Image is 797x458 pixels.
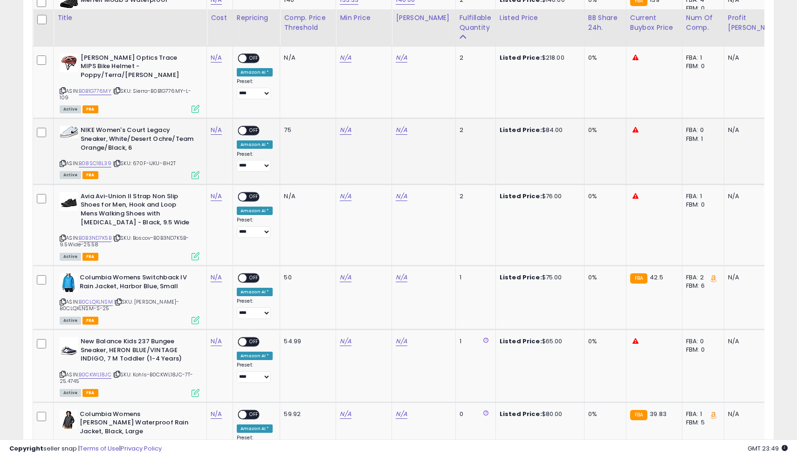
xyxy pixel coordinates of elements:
div: FBM: 0 [686,62,717,70]
div: $218.00 [500,54,577,62]
div: 0% [588,337,619,346]
div: FBA: 0 [686,337,717,346]
span: FBA [82,253,98,261]
a: N/A [340,125,351,135]
img: 41p2cjg2gQL._SL40_.jpg [60,54,78,72]
span: All listings currently available for purchase on Amazon [60,253,81,261]
div: 0% [588,126,619,134]
div: $75.00 [500,273,577,282]
b: Listed Price: [500,125,542,134]
a: N/A [211,273,222,282]
div: 2 [460,126,488,134]
div: Preset: [237,362,273,383]
span: | SKU: [PERSON_NAME]-B0CLQXLNSM-S-25 [60,298,179,312]
div: Repricing [237,13,276,23]
div: $65.00 [500,337,577,346]
div: FBA: 1 [686,410,717,418]
div: Preset: [237,217,273,238]
a: N/A [340,409,351,419]
a: N/A [396,125,407,135]
a: N/A [340,192,351,201]
div: FBM: 0 [686,346,717,354]
strong: Copyright [9,444,43,453]
a: N/A [211,337,222,346]
div: N/A [728,337,780,346]
div: ASIN: [60,126,199,178]
div: 50 [284,273,329,282]
span: All listings currently available for purchase on Amazon [60,389,81,397]
a: N/A [396,53,407,62]
span: OFF [247,127,261,135]
span: 2025-10-15 23:49 GMT [748,444,788,453]
a: N/A [396,273,407,282]
b: Listed Price: [500,409,542,418]
div: $76.00 [500,192,577,201]
span: 39.83 [650,409,666,418]
span: | SKU: 670F-IJKU-8H2T [113,160,176,167]
span: All listings currently available for purchase on Amazon [60,317,81,325]
span: OFF [247,338,261,346]
div: 0% [588,54,619,62]
img: 31Nk9QnBsjL._SL40_.jpg [60,337,78,356]
div: N/A [284,192,329,201]
a: N/A [340,337,351,346]
b: NIKE Women's Court Legacy Sneaker, White/Desert Ochre/Team Orange/Black, 6 [81,126,194,154]
div: N/A [284,54,329,62]
div: N/A [728,54,780,62]
img: 41yBARZS9sL._SL40_.jpg [60,410,77,429]
div: Preset: [237,151,273,172]
div: 75 [284,126,329,134]
div: FBA: 1 [686,192,717,201]
div: Num of Comp. [686,13,720,33]
div: 0% [588,273,619,282]
div: ASIN: [60,54,199,112]
b: Avia Avi-Union II Strap Non Slip Shoes for Men, Hook and Loop Mens Walking Shoes with [MEDICAL_DA... [81,192,194,229]
b: Columbia Womens Switchback IV Rain Jacket, Harbor Blue, Small [80,273,193,293]
div: 2 [460,192,488,201]
div: Fulfillable Quantity [460,13,492,33]
div: N/A [728,273,780,282]
a: B0B3ND7K5B [79,234,111,242]
div: 59.92 [284,410,329,418]
b: Columbia Womens [PERSON_NAME] Waterproof Rain Jacket, Black, Large [80,410,193,438]
div: Listed Price [500,13,580,23]
a: N/A [340,53,351,62]
div: FBM: 0 [686,4,717,13]
div: Min Price [340,13,388,23]
img: 414cTfINPTL._SL40_.jpg [60,273,77,292]
span: OFF [247,193,261,201]
span: OFF [247,410,261,418]
a: Privacy Policy [121,444,162,453]
div: FBM: 0 [686,201,717,209]
span: FBA [82,171,98,179]
div: FBM: 1 [686,135,717,143]
span: All listings currently available for purchase on Amazon [60,171,81,179]
div: FBA: 1 [686,54,717,62]
span: | SKU: Kohls-B0CKWL18JC-7T-25.4745 [60,371,193,385]
div: 2 [460,54,488,62]
div: N/A [728,126,780,134]
div: FBA: 0 [686,126,717,134]
a: B0B1G776MY [79,87,111,95]
div: FBA: 2 [686,273,717,282]
a: N/A [211,125,222,135]
a: N/A [211,409,222,419]
span: OFF [247,274,261,282]
span: | SKU: Boscov-B0B3ND7K5B-9.5Wide-25.58 [60,234,189,248]
div: 0 [460,410,488,418]
div: Preset: [237,78,273,99]
a: N/A [211,53,222,62]
span: FBA [82,317,98,325]
a: B08SC18L39 [79,160,111,167]
a: N/A [396,409,407,419]
img: 31H148-RZWL._SL40_.jpg [60,126,78,138]
div: 0% [588,192,619,201]
a: N/A [396,337,407,346]
div: Amazon AI * [237,207,273,215]
div: Comp. Price Threshold [284,13,332,33]
div: 1 [460,273,488,282]
div: FBM: 6 [686,282,717,290]
div: Amazon AI * [237,140,273,149]
div: Title [57,13,203,23]
span: All listings currently available for purchase on Amazon [60,105,81,113]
